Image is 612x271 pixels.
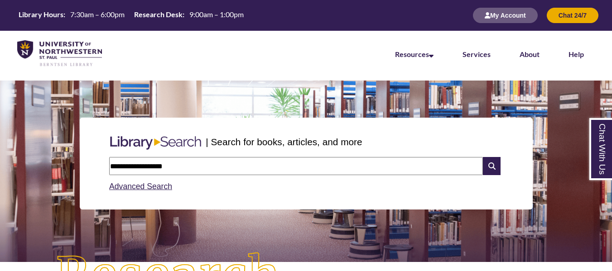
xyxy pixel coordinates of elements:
a: Chat 24/7 [547,11,598,19]
th: Library Hours: [15,10,67,19]
p: | Search for books, articles, and more [206,135,362,149]
button: My Account [473,8,538,23]
table: Hours Today [15,10,247,21]
span: 9:00am – 1:00pm [189,10,244,19]
a: Help [569,50,584,58]
th: Research Desk: [130,10,186,19]
a: My Account [473,11,538,19]
button: Chat 24/7 [547,8,598,23]
span: 7:30am – 6:00pm [70,10,125,19]
a: About [520,50,540,58]
a: Resources [395,50,434,58]
img: UNWSP Library Logo [17,40,102,67]
a: Hours Today [15,10,247,22]
a: Advanced Search [109,182,172,191]
i: Search [483,157,500,175]
a: Services [463,50,491,58]
img: Libary Search [106,133,206,153]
